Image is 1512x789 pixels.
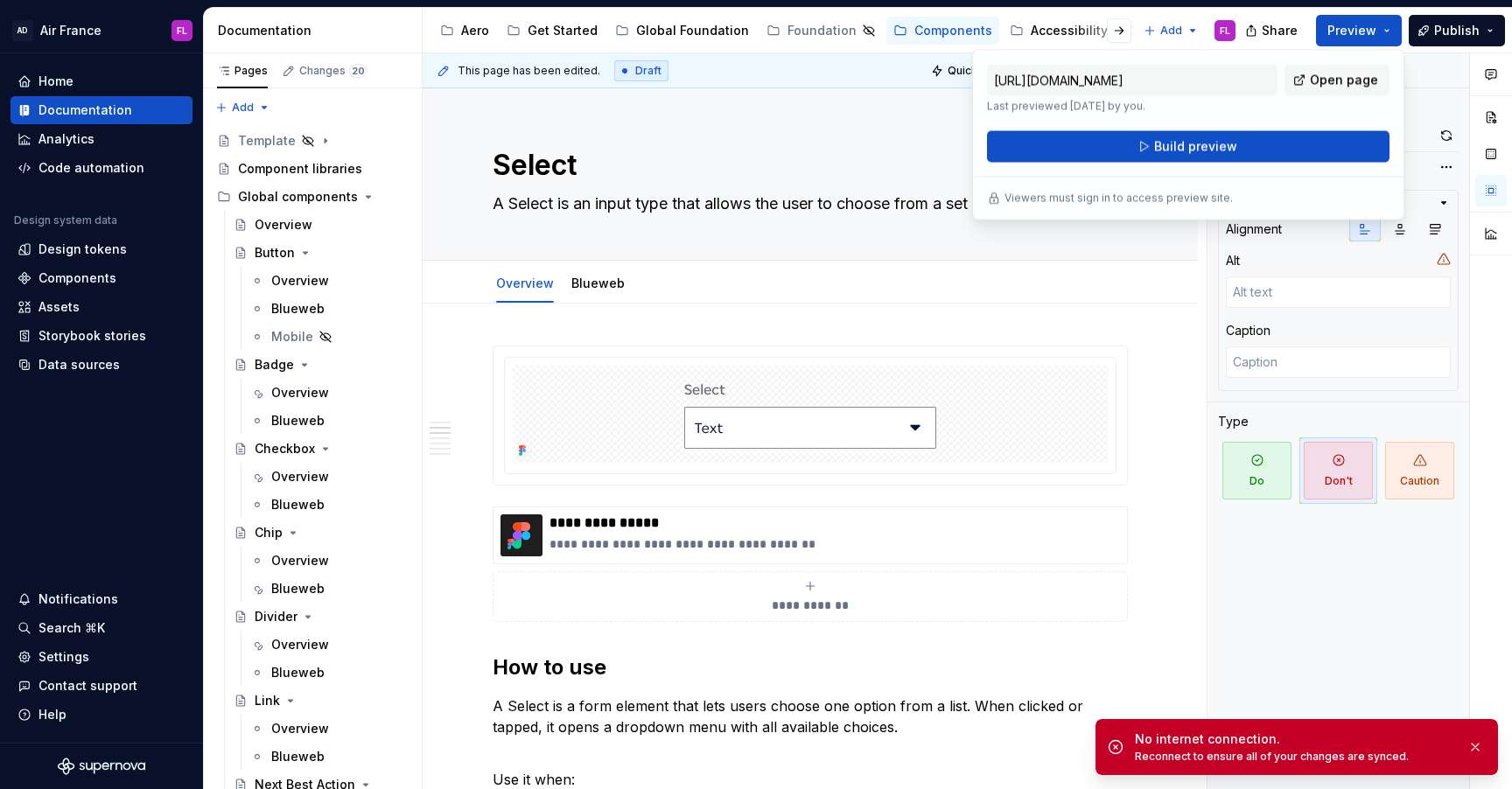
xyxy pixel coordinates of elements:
a: Blueweb [243,295,415,323]
button: Preview [1316,15,1402,46]
a: Get Started [500,17,605,45]
a: Component libraries [210,155,415,183]
a: Blueweb [571,276,625,290]
a: Assets [10,293,192,321]
div: Caption [1226,322,1270,339]
div: Button [255,244,295,262]
div: Blueweb [271,580,325,597]
div: Template [238,132,296,150]
div: Assets [38,298,80,316]
span: 20 [349,64,367,78]
div: Blueweb [271,496,325,513]
a: Components [10,264,192,292]
div: FL [177,24,187,38]
a: Overview [243,379,415,407]
button: Don't [1299,437,1377,504]
a: Foundation [759,17,883,45]
a: Accessibility [1003,17,1115,45]
div: Mobile [271,328,313,346]
span: Don't [1304,442,1373,499]
a: Aero [433,17,496,45]
div: Air France [40,22,101,39]
div: Data sources [38,356,120,374]
a: Overview [243,463,415,491]
textarea: A Select is an input type that allows the user to choose from a set of options. [489,190,1124,218]
div: Design system data [14,213,117,227]
span: Preview [1327,22,1376,39]
a: Blueweb [243,743,415,771]
a: Blueweb [243,659,415,687]
a: Blueweb [243,407,415,435]
div: AD [12,20,33,41]
a: Blueweb [243,575,415,603]
div: Home [38,73,73,90]
div: Reconnect to ensure all of your changes are synced. [1135,750,1453,764]
button: ADAir FranceFL [3,11,199,49]
div: Changes [299,64,367,78]
span: Open page [1310,72,1378,89]
a: Chip [227,519,415,547]
p: Viewers must sign in to access preview site. [1004,192,1233,206]
button: Add [210,95,276,120]
a: Home [10,67,192,95]
div: Components [914,22,992,39]
div: Documentation [218,22,415,39]
a: Documentation [10,96,192,124]
a: Analytics [10,125,192,153]
a: Blueweb [243,491,415,519]
span: Do [1222,442,1291,499]
div: Storybook stories [38,327,146,345]
span: Build preview [1154,138,1237,156]
a: Button [227,239,415,267]
div: Link [255,692,280,709]
div: Chip [255,524,283,541]
button: Search ⌘K [10,614,192,642]
a: Mobile [243,323,415,351]
div: Contact support [38,677,137,695]
div: Overview [271,552,329,569]
button: Build preview [987,131,1389,163]
div: Design tokens [38,241,127,258]
a: Components [886,17,999,45]
div: Checkbox [255,440,315,457]
svg: Supernova Logo [58,758,145,775]
a: Template [210,127,415,155]
img: 53a8b031-3da3-48a2-ab7a-a4a33f3a6f39.png [500,514,542,556]
div: Blueweb [564,264,632,301]
div: Analytics [38,130,94,148]
a: Link [227,687,415,715]
div: Overview [255,216,312,234]
a: Settings [10,643,192,671]
div: Documentation [38,101,132,119]
div: Blueweb [271,664,325,681]
a: Global Foundation [608,17,756,45]
span: Quick preview [948,64,1023,78]
div: Overview [271,468,329,485]
div: Alt [1226,252,1240,269]
div: FL [1220,24,1230,38]
div: Global Foundation [636,22,749,39]
div: Settings [38,648,89,666]
a: Data sources [10,351,192,379]
p: A Select is a form element that lets users choose one option from a list. When clicked or tapped,... [493,695,1128,758]
span: This page has been edited. [458,64,600,78]
div: Global components [210,183,415,211]
a: Design tokens [10,235,192,263]
div: Global components [238,188,358,206]
div: Help [38,706,66,723]
div: Blueweb [271,748,325,765]
a: Overview [243,547,415,575]
button: Add [1138,18,1204,43]
div: Overview [271,384,329,401]
a: Divider [227,603,415,631]
p: Last previewed [DATE] by you. [987,100,1277,114]
span: Publish [1434,22,1480,39]
button: Share [1236,15,1309,46]
button: Do [1218,437,1296,504]
div: Get Started [528,22,598,39]
button: Publish [1409,15,1505,46]
span: Share [1262,22,1298,39]
button: Caution [1381,437,1459,504]
div: Code automation [38,159,144,177]
a: Overview [243,715,415,743]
